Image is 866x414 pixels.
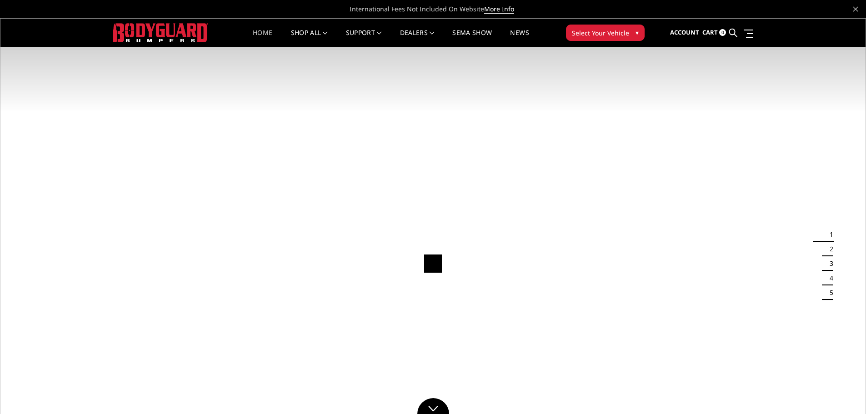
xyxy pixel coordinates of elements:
a: Support [346,30,382,47]
span: 0 [719,29,726,36]
button: 3 of 5 [824,256,833,271]
a: Cart 0 [702,20,726,45]
a: Account [670,20,699,45]
button: Select Your Vehicle [566,25,645,41]
a: Click to Down [417,398,449,414]
button: 4 of 5 [824,271,833,285]
span: ▾ [636,28,639,37]
a: Dealers [400,30,435,47]
a: News [510,30,529,47]
button: 1 of 5 [824,227,833,242]
button: 2 of 5 [824,242,833,256]
a: Home [253,30,272,47]
a: SEMA Show [452,30,492,47]
span: Select Your Vehicle [572,28,629,38]
a: More Info [484,5,514,14]
span: Cart [702,28,718,36]
span: Account [670,28,699,36]
a: shop all [291,30,328,47]
img: BODYGUARD BUMPERS [113,23,208,42]
button: 5 of 5 [824,285,833,300]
